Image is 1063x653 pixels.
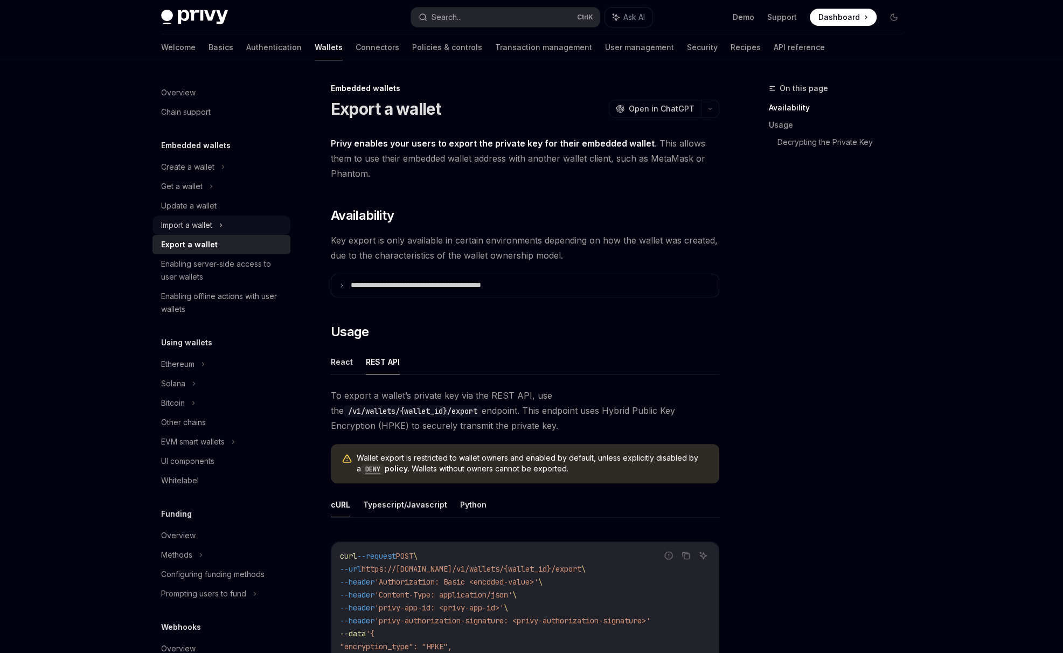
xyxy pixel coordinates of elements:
[152,235,290,254] a: Export a wallet
[623,12,645,23] span: Ask AI
[361,464,385,475] code: DENY
[733,12,754,23] a: Demo
[374,590,512,600] span: 'Content-Type: application/json'
[374,577,538,587] span: 'Authorization: Basic <encoded-value>'
[818,12,860,23] span: Dashboard
[161,474,199,487] div: Whitelabel
[361,464,408,473] a: DENYpolicy
[161,587,246,600] div: Prompting users to fund
[161,568,265,581] div: Configuring funding methods
[161,86,196,99] div: Overview
[512,590,517,600] span: \
[460,492,487,517] button: Python
[152,413,290,432] a: Other chains
[374,616,650,626] span: 'privy-authorization-signature: <privy-authorization-signature>'
[504,603,508,613] span: \
[581,564,586,574] span: \
[374,603,504,613] span: 'privy-app-id: <privy-app-id>'
[161,358,194,371] div: Ethereum
[396,551,413,561] span: POST
[161,508,192,520] h5: Funding
[161,529,196,542] div: Overview
[152,451,290,471] a: UI components
[810,9,877,26] a: Dashboard
[769,99,911,116] a: Availability
[161,397,185,409] div: Bitcoin
[340,577,374,587] span: --header
[331,83,719,94] div: Embedded wallets
[161,106,211,119] div: Chain support
[331,99,441,119] h1: Export a wallet
[366,349,400,374] button: REST API
[161,548,192,561] div: Methods
[161,219,212,232] div: Import a wallet
[432,11,462,24] div: Search...
[161,416,206,429] div: Other chains
[340,616,374,626] span: --header
[161,290,284,316] div: Enabling offline actions with user wallets
[344,405,482,417] code: /v1/wallets/{wallet_id}/export
[340,564,362,574] span: --url
[362,564,581,574] span: https://[DOMAIN_NAME]/v1/wallets/{wallet_id}/export
[731,34,761,60] a: Recipes
[605,34,674,60] a: User management
[331,323,369,341] span: Usage
[161,621,201,634] h5: Webhooks
[538,577,543,587] span: \
[331,388,719,433] span: To export a wallet’s private key via the REST API, use the endpoint. This endpoint uses Hybrid Pu...
[357,551,396,561] span: --request
[161,10,228,25] img: dark logo
[161,435,225,448] div: EVM smart wallets
[161,199,217,212] div: Update a wallet
[777,134,911,151] a: Decrypting the Private Key
[356,34,399,60] a: Connectors
[152,565,290,584] a: Configuring funding methods
[885,9,902,26] button: Toggle dark mode
[152,83,290,102] a: Overview
[780,82,828,95] span: On this page
[152,102,290,122] a: Chain support
[696,548,710,562] button: Ask AI
[609,100,701,118] button: Open in ChatGPT
[340,629,366,638] span: --data
[161,238,218,251] div: Export a wallet
[161,139,231,152] h5: Embedded wallets
[161,258,284,283] div: Enabling server-side access to user wallets
[152,287,290,319] a: Enabling offline actions with user wallets
[687,34,718,60] a: Security
[679,548,693,562] button: Copy the contents from the code block
[605,8,652,27] button: Ask AI
[331,233,719,263] span: Key export is only available in certain environments depending on how the wallet was created, due...
[161,336,212,349] h5: Using wallets
[152,526,290,545] a: Overview
[331,136,719,181] span: . This allows them to use their embedded wallet address with another wallet client, such as MetaM...
[331,492,350,517] button: cURL
[767,12,797,23] a: Support
[363,492,447,517] button: Typescript/Javascript
[366,629,374,638] span: '{
[413,551,418,561] span: \
[161,161,214,173] div: Create a wallet
[357,453,708,475] span: Wallet export is restricted to wallet owners and enabled by default, unless explicitly disabled b...
[161,377,185,390] div: Solana
[340,642,452,651] span: "encryption_type": "HPKE",
[161,455,214,468] div: UI components
[209,34,233,60] a: Basics
[246,34,302,60] a: Authentication
[340,551,357,561] span: curl
[331,207,394,224] span: Availability
[331,349,353,374] button: React
[315,34,343,60] a: Wallets
[331,138,655,149] strong: Privy enables your users to export the private key for their embedded wallet
[495,34,592,60] a: Transaction management
[152,471,290,490] a: Whitelabel
[342,454,352,464] svg: Warning
[774,34,825,60] a: API reference
[412,34,482,60] a: Policies & controls
[161,180,203,193] div: Get a wallet
[411,8,600,27] button: Search...CtrlK
[577,13,593,22] span: Ctrl K
[340,590,374,600] span: --header
[662,548,676,562] button: Report incorrect code
[152,254,290,287] a: Enabling server-side access to user wallets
